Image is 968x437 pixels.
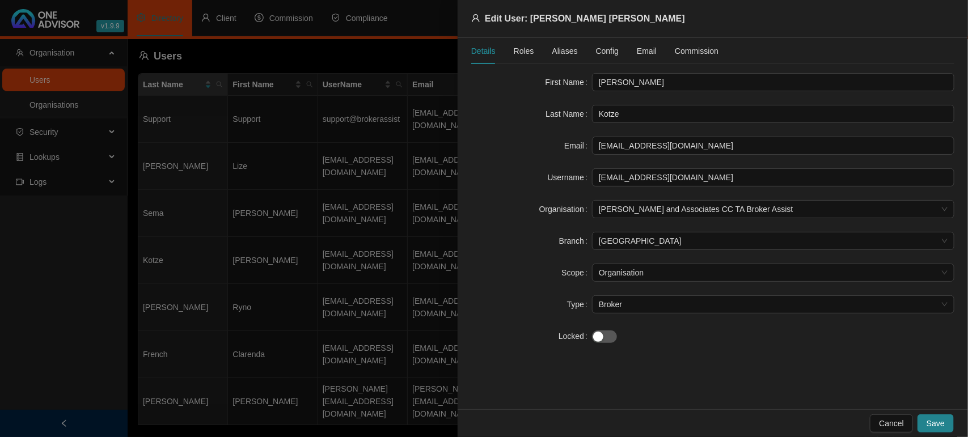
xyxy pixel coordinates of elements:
span: Aliases [552,47,578,55]
button: Save [918,414,954,432]
span: user [471,14,480,23]
label: Email [564,137,592,155]
label: First Name [546,73,592,91]
span: Andre Kotze and Associates CC TA Broker Assist [599,201,948,218]
label: Username [548,168,592,186]
span: Organisation [599,264,948,281]
div: Details [471,45,496,57]
label: Last Name [546,105,592,123]
button: Cancel [870,414,913,432]
label: Locked [559,327,592,345]
span: Cancel [879,417,904,430]
label: Organisation [539,200,592,218]
div: Commission [675,45,718,57]
div: Email [637,45,657,57]
span: Save [927,417,945,430]
label: Type [567,295,592,313]
span: Config [596,47,619,55]
span: Roles [514,47,534,55]
label: Branch [559,232,592,250]
span: Broker [599,296,948,313]
span: Edit User: [PERSON_NAME] [PERSON_NAME] [485,14,685,23]
label: Scope [561,264,592,282]
span: Newcastle [599,232,948,249]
